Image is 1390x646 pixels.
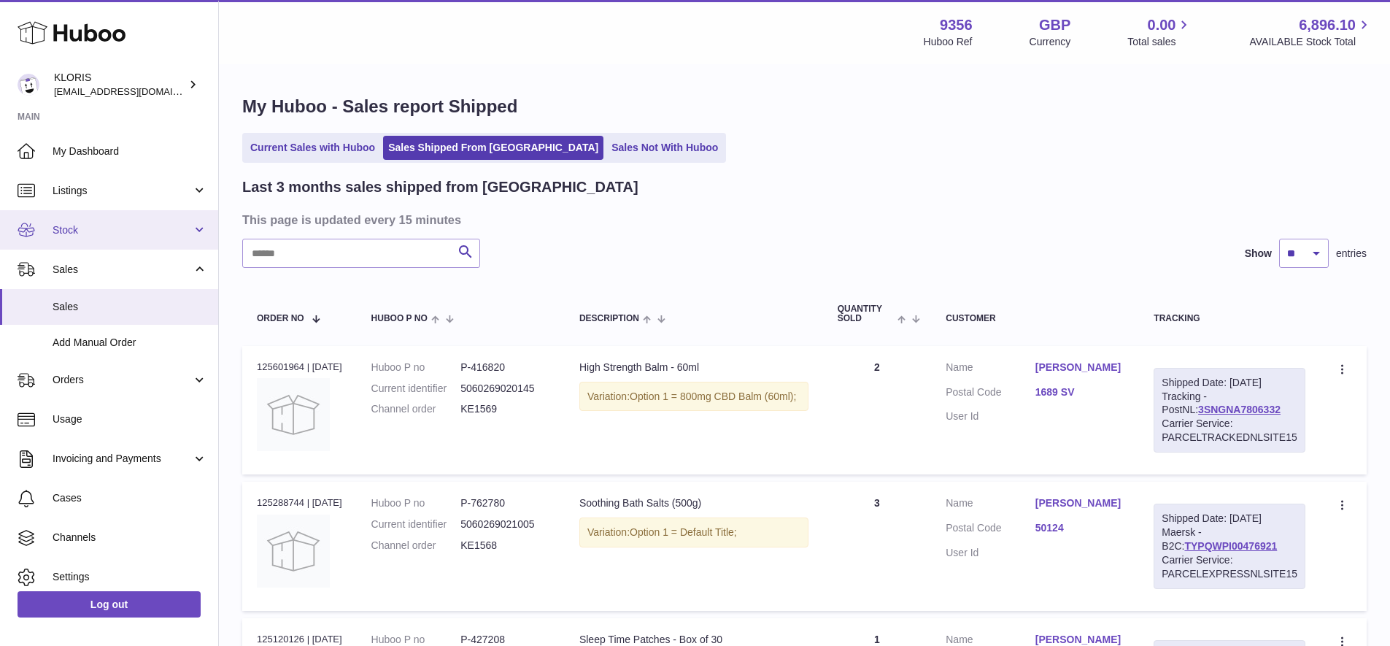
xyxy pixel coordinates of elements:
[1162,512,1297,526] div: Shipped Date: [DATE]
[630,526,737,538] span: Option 1 = Default Title;
[1154,368,1305,453] div: Tracking - PostNL:
[1127,15,1192,49] a: 0.00 Total sales
[53,263,192,277] span: Sales
[1035,385,1125,399] a: 1689 SV
[53,300,207,314] span: Sales
[383,136,603,160] a: Sales Shipped From [GEOGRAPHIC_DATA]
[1162,417,1297,445] div: Carrier Service: PARCELTRACKEDNLSITE15
[823,482,932,610] td: 3
[53,145,207,158] span: My Dashboard
[630,391,796,402] span: Option 1 = 800mg CBD Balm (60ml);
[924,35,973,49] div: Huboo Ref
[53,184,192,198] span: Listings
[53,412,207,426] span: Usage
[371,402,461,416] dt: Channel order
[371,518,461,531] dt: Current identifier
[1039,15,1070,35] strong: GBP
[18,74,39,96] img: huboo@kloriscbd.com
[946,496,1035,514] dt: Name
[946,314,1124,323] div: Customer
[1162,553,1297,581] div: Carrier Service: PARCELEXPRESSNLSITE15
[1154,314,1305,323] div: Tracking
[242,95,1367,118] h1: My Huboo - Sales report Shipped
[579,496,808,510] div: Soothing Bath Salts (500g)
[946,409,1035,423] dt: User Id
[1030,35,1071,49] div: Currency
[1198,404,1281,415] a: 3SNGNA7806332
[579,382,808,412] div: Variation:
[53,570,207,584] span: Settings
[579,518,808,547] div: Variation:
[257,496,342,510] div: 125288744 | [DATE]
[946,361,1035,378] dt: Name
[606,136,723,160] a: Sales Not With Huboo
[53,531,207,545] span: Channels
[53,336,207,350] span: Add Manual Order
[460,496,550,510] dd: P-762780
[1299,15,1356,35] span: 6,896.10
[1162,376,1297,390] div: Shipped Date: [DATE]
[257,361,342,374] div: 125601964 | [DATE]
[823,346,932,474] td: 2
[257,515,330,588] img: no-photo.jpg
[1249,35,1372,49] span: AVAILABLE Stock Total
[460,382,550,396] dd: 5060269020145
[54,85,215,97] span: [EMAIL_ADDRESS][DOMAIN_NAME]
[371,382,461,396] dt: Current identifier
[242,212,1363,228] h3: This page is updated every 15 minutes
[257,378,330,451] img: no-photo.jpg
[245,136,380,160] a: Current Sales with Huboo
[460,518,550,531] dd: 5060269021005
[1035,521,1125,535] a: 50124
[53,452,192,466] span: Invoicing and Payments
[257,633,342,646] div: 125120126 | [DATE]
[53,223,192,237] span: Stock
[1035,361,1125,374] a: [PERSON_NAME]
[940,15,973,35] strong: 9356
[1035,496,1125,510] a: [PERSON_NAME]
[18,591,201,618] a: Log out
[460,539,550,553] dd: KE1568
[1148,15,1176,35] span: 0.00
[1249,15,1372,49] a: 6,896.10 AVAILABLE Stock Total
[460,402,550,416] dd: KE1569
[460,361,550,374] dd: P-416820
[371,496,461,510] dt: Huboo P no
[257,314,304,323] span: Order No
[53,491,207,505] span: Cases
[1154,504,1305,588] div: Maersk - B2C:
[54,71,185,99] div: KLORIS
[1184,540,1277,552] a: TYPQWPI00476921
[1336,247,1367,261] span: entries
[579,361,808,374] div: High Strength Balm - 60ml
[579,314,639,323] span: Description
[242,177,638,197] h2: Last 3 months sales shipped from [GEOGRAPHIC_DATA]
[946,521,1035,539] dt: Postal Code
[946,385,1035,403] dt: Postal Code
[371,361,461,374] dt: Huboo P no
[53,373,192,387] span: Orders
[838,304,894,323] span: Quantity Sold
[371,539,461,553] dt: Channel order
[946,546,1035,560] dt: User Id
[1127,35,1192,49] span: Total sales
[371,314,428,323] span: Huboo P no
[1245,247,1272,261] label: Show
